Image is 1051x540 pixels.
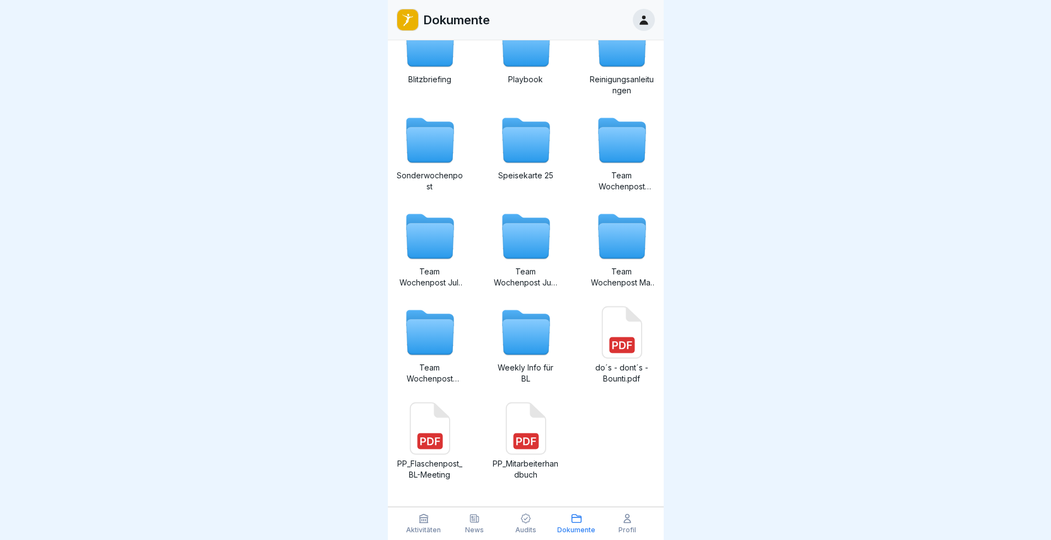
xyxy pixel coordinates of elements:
p: Aktivitäten [406,526,441,534]
a: Team Wochenpost Mai 2025 [589,210,655,288]
a: Team Wochenpost [DATE] [397,306,463,384]
p: News [465,526,484,534]
p: Team Wochenpost [DATE] [589,170,655,192]
p: do´s - dont´s - Bounti.pdf [589,362,655,384]
p: Team Wochenpost Juni 2025 [493,266,559,288]
a: Team Wochenpost [DATE] [589,114,655,192]
a: Weekly Info für BL [493,306,559,384]
p: Blitzbriefing [397,74,463,85]
a: Playbook [493,18,559,96]
a: Blitzbriefing [397,18,463,96]
p: Team Wochenpost [DATE] [397,362,463,384]
a: Sonderwochenpost [397,114,463,192]
p: Playbook [493,74,559,85]
img: oo2rwhh5g6mqyfqxhtbddxvd.png [397,9,418,30]
p: Dokumente [557,526,595,534]
a: PP_Mitarbeiterhandbuch [493,402,559,480]
a: PP_Flaschenpost_BL-Meeting [397,402,463,480]
p: Team Wochenpost Juli 2025 [397,266,463,288]
a: Team Wochenpost Juni 2025 [493,210,559,288]
a: Reinigungsanleitungen [589,18,655,96]
p: PP_Mitarbeiterhandbuch [493,458,559,480]
a: Speisekarte 25 [493,114,559,192]
p: Weekly Info für BL [493,362,559,384]
p: Audits [515,526,536,534]
p: Team Wochenpost Mai 2025 [589,266,655,288]
p: Profil [618,526,636,534]
p: Speisekarte 25 [493,170,559,181]
p: Sonderwochenpost [397,170,463,192]
p: Dokumente [423,13,490,27]
p: Reinigungsanleitungen [589,74,655,96]
a: Team Wochenpost Juli 2025 [397,210,463,288]
p: PP_Flaschenpost_BL-Meeting [397,458,463,480]
a: do´s - dont´s - Bounti.pdf [589,306,655,384]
